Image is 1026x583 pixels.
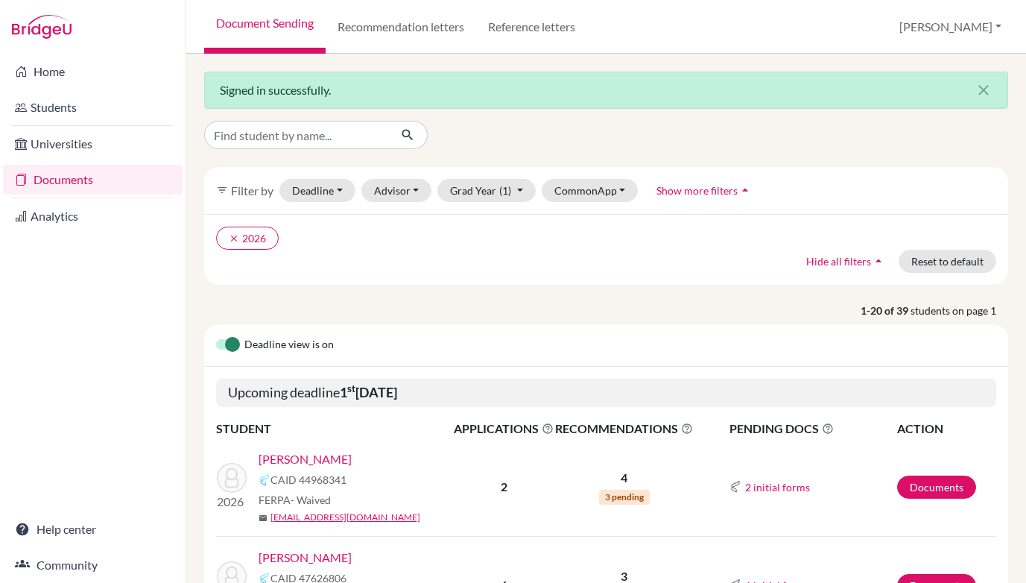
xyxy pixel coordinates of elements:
a: Help center [3,514,183,544]
h5: Upcoming deadline [216,379,996,407]
b: 1 [DATE] [340,384,397,400]
p: 2026 [217,493,247,511]
span: RECOMMENDATIONS [555,420,693,438]
a: Documents [897,476,976,499]
a: Home [3,57,183,86]
button: Close [960,72,1007,108]
i: arrow_drop_up [871,253,886,268]
i: clear [229,233,239,244]
th: ACTION [896,419,996,438]
span: Deadline view is on [244,336,334,354]
span: Hide all filters [806,255,871,268]
button: Hide all filtersarrow_drop_up [794,250,899,273]
span: FERPA [259,492,331,508]
i: close [975,81,992,99]
i: arrow_drop_up [738,183,753,198]
b: 2 [501,479,507,494]
button: Advisor [361,179,432,202]
span: PENDING DOCS [729,420,895,438]
span: CAID 44968341 [270,472,346,488]
button: Grad Year(1) [437,179,536,202]
th: STUDENT [216,419,453,438]
a: Universities [3,129,183,159]
button: Deadline [279,179,355,202]
span: mail [259,514,267,523]
span: - Waived [291,494,331,506]
a: [PERSON_NAME] [259,549,352,567]
img: Arif, Adam [217,463,247,493]
a: Students [3,92,183,122]
span: APPLICATIONS [454,420,554,438]
input: Find student by name... [204,121,389,149]
span: Show more filters [656,184,738,197]
button: Reset to default [899,250,996,273]
button: Show more filtersarrow_drop_up [644,179,765,202]
button: clear2026 [216,227,279,250]
img: Bridge-U [12,15,72,39]
a: Documents [3,165,183,195]
span: 3 pending [599,490,650,505]
div: Signed in successfully. [204,72,1008,109]
a: [EMAIL_ADDRESS][DOMAIN_NAME] [270,511,420,524]
sup: st [347,382,355,394]
button: CommonApp [542,179,639,202]
strong: 1-20 of 39 [861,303,911,318]
a: Community [3,550,183,580]
span: students on page 1 [911,303,1008,318]
a: [PERSON_NAME] [259,450,352,468]
button: 2 initial forms [744,479,811,496]
span: (1) [499,184,511,197]
button: [PERSON_NAME] [893,13,1008,41]
a: Analytics [3,201,183,231]
p: 4 [555,469,693,487]
span: Filter by [231,183,273,198]
img: Common App logo [729,481,741,493]
img: Common App logo [259,474,270,486]
i: filter_list [216,184,228,196]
